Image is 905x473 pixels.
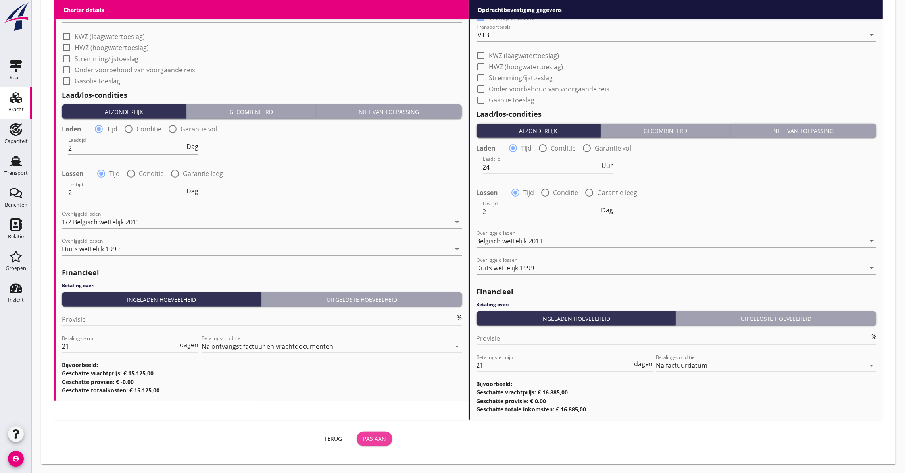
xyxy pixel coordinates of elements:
[6,266,26,271] div: Groepen
[521,144,532,152] label: Tijd
[109,170,120,178] label: Tijd
[319,108,459,116] div: Niet van toepassing
[477,380,877,388] h3: Bijvoorbeeld:
[136,125,161,133] label: Conditie
[477,359,633,372] input: Betalingstermijn
[477,189,498,197] strong: Lossen
[62,170,84,178] strong: Lossen
[489,63,563,71] label: HWZ (hoogwatertoeslag)
[870,334,876,340] div: %
[357,432,392,446] button: Pas aan
[730,124,876,138] button: Niet van toepassing
[477,405,877,413] h3: Geschatte totale inkomsten: € 16.885,00
[489,14,535,21] label: Transportbasis
[489,85,610,93] label: Onder voorbehoud van voorgaande reis
[867,236,876,246] i: arrow_drop_down
[477,144,496,152] strong: Laden
[75,44,149,52] label: HWZ (hoogwatertoeslag)
[477,109,877,120] h2: Laad/los-condities
[595,144,632,152] label: Garantie vol
[65,295,258,304] div: Ingeladen hoeveelheid
[62,12,134,19] div: CMNI m.u.v. Art 25, lid 2.
[551,144,576,152] label: Conditie
[186,188,198,194] span: Dag
[477,332,870,345] input: Provisie
[261,292,462,307] button: Uitgeloste hoeveelheid
[477,124,601,138] button: Afzonderlijk
[62,340,178,353] input: Betalingstermijn
[65,108,183,116] div: Afzonderlijk
[8,297,24,303] div: Inzicht
[8,451,24,467] i: account_circle
[453,11,462,21] i: arrow_drop_down
[598,189,638,197] label: Garantie leeg
[62,386,462,394] h3: Geschatte totaalkosten: € 15.125,00
[190,108,313,116] div: Gecombineerd
[186,104,316,119] button: Gecombineerd
[601,124,730,138] button: Gecombineerd
[4,170,28,176] div: Transport
[477,301,877,308] h4: Betaling over:
[477,286,877,297] h2: Financieel
[477,264,534,272] div: Duits wettelijk 1999
[489,52,559,60] label: KWZ (laagwatertoeslag)
[202,343,333,350] div: Na ontvangst factuur en vrachtdocumenten
[75,33,145,41] label: KWZ (laagwatertoeslag)
[62,378,462,386] h3: Geschatte provisie: € -0,00
[62,369,462,377] h3: Geschatte vrachtprijs: € 15.125,00
[363,434,386,443] div: Pas aan
[676,311,876,326] button: Uitgeloste hoeveelheid
[62,245,120,253] div: Duits wettelijk 1999
[489,2,564,10] label: Verzekering schip vereist
[186,143,198,150] span: Dag
[178,342,198,348] div: dagen
[62,313,455,326] input: Provisie
[75,66,195,74] label: Onder voorbehoud van voorgaande reis
[604,127,727,135] div: Gecombineerd
[477,31,490,39] div: IVTB
[75,55,138,63] label: Stremming/ijstoeslag
[62,104,186,119] button: Afzonderlijk
[489,74,553,82] label: Stremming/ijstoeslag
[453,342,462,351] i: arrow_drop_down
[181,125,217,133] label: Garantie vol
[8,107,24,112] div: Vracht
[656,362,707,369] div: Na factuurdatum
[322,434,344,443] div: Terug
[10,75,22,80] div: Kaart
[75,77,120,85] label: Gasolie toeslag
[601,162,613,169] span: Uur
[265,295,459,304] div: Uitgeloste hoeveelheid
[480,315,673,323] div: Ingeladen hoeveelheid
[734,127,873,135] div: Niet van toepassing
[68,142,185,154] input: Laadtijd
[316,104,462,119] button: Niet van toepassing
[315,432,350,446] button: Terug
[477,311,676,326] button: Ingeladen hoeveelheid
[62,267,462,278] h2: Financieel
[867,263,876,273] i: arrow_drop_down
[62,361,462,369] h3: Bijvoorbeeld:
[601,207,613,213] span: Dag
[679,315,873,323] div: Uitgeloste hoeveelheid
[524,189,534,197] label: Tijd
[5,202,27,207] div: Berichten
[4,139,28,144] div: Capaciteit
[2,2,30,31] img: logo-small.a267ee39.svg
[867,30,876,40] i: arrow_drop_down
[553,189,578,197] label: Conditie
[867,361,876,370] i: arrow_drop_down
[62,90,462,100] h2: Laad/los-condities
[489,96,535,104] label: Gasolie toeslag
[62,125,81,133] strong: Laden
[632,361,653,367] div: dagen
[8,234,24,239] div: Relatie
[139,170,164,178] label: Conditie
[483,161,600,174] input: Laadtijd
[453,217,462,227] i: arrow_drop_down
[62,218,140,226] div: 1/2 Belgisch wettelijk 2011
[480,127,598,135] div: Afzonderlijk
[477,237,543,245] div: Belgisch wettelijk 2011
[107,125,117,133] label: Tijd
[477,397,877,405] h3: Geschatte provisie: € 0,00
